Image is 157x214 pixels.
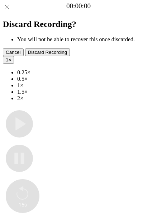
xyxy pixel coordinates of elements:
li: 0.5× [17,76,154,82]
button: 1× [3,56,14,64]
li: You will not be able to recover this once discarded. [17,36,154,43]
li: 2× [17,95,154,102]
button: Cancel [3,48,24,56]
button: Discard Recording [25,48,70,56]
li: 0.25× [17,69,154,76]
span: 1 [6,57,8,62]
li: 1× [17,82,154,89]
li: 1.5× [17,89,154,95]
a: 00:00:00 [66,2,91,10]
h2: Discard Recording? [3,19,154,29]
